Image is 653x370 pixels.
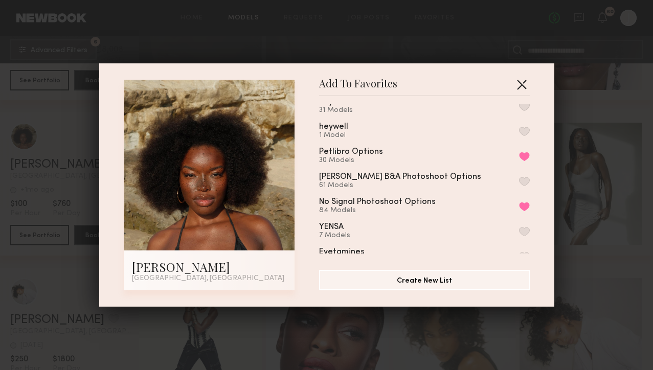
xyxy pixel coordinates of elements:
[319,232,368,240] div: 7 Models
[132,275,286,282] div: [GEOGRAPHIC_DATA], [GEOGRAPHIC_DATA]
[319,181,506,190] div: 61 Models
[319,156,408,165] div: 30 Models
[513,76,530,92] button: Close
[319,148,383,156] div: Petlibro Options
[319,123,348,131] div: heywell
[319,106,397,114] div: 31 Models
[319,131,373,140] div: 1 Model
[319,206,460,215] div: 84 Models
[319,173,481,181] div: [PERSON_NAME] B&A Photoshoot Options
[319,198,436,206] div: No Signal Photoshoot Options
[319,80,397,95] span: Add To Favorites
[319,270,530,290] button: Create New List
[319,248,365,257] div: Eyetamines
[319,223,344,232] div: YENSA
[132,259,286,275] div: [PERSON_NAME]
